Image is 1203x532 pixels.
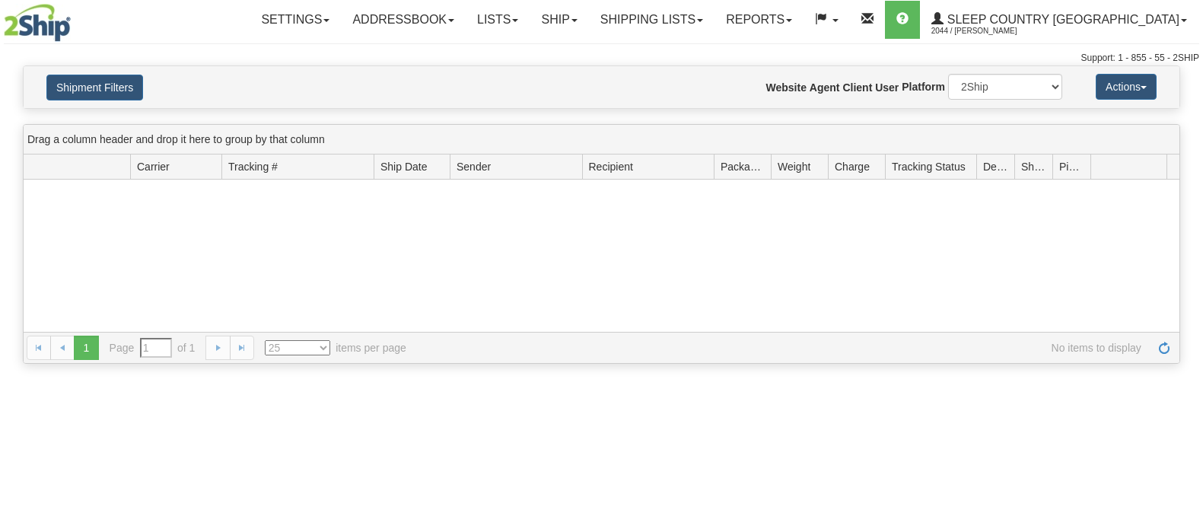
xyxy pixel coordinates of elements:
a: Addressbook [341,1,466,39]
a: Reports [714,1,804,39]
span: Shipment Issues [1021,159,1046,174]
span: Pickup Status [1059,159,1084,174]
label: Platform [902,79,945,94]
div: Support: 1 - 855 - 55 - 2SHIP [4,52,1199,65]
label: User [875,80,899,95]
label: Website [766,80,807,95]
span: Packages [721,159,765,174]
a: Refresh [1152,336,1176,360]
a: Shipping lists [589,1,714,39]
span: Charge [835,159,870,174]
span: 1 [74,336,98,360]
span: Recipient [589,159,633,174]
span: items per page [265,340,406,355]
a: Lists [466,1,530,39]
span: Tracking # [228,159,278,174]
label: Agent [810,80,840,95]
button: Shipment Filters [46,75,143,100]
label: Client [842,80,872,95]
a: Sleep Country [GEOGRAPHIC_DATA] 2044 / [PERSON_NAME] [920,1,1198,39]
span: 2044 / [PERSON_NAME] [931,24,1045,39]
span: Tracking Status [892,159,966,174]
div: grid grouping header [24,125,1179,155]
span: No items to display [428,340,1141,355]
span: Page of 1 [110,338,196,358]
a: Ship [530,1,588,39]
a: Settings [250,1,341,39]
span: Weight [778,159,810,174]
img: logo2044.jpg [4,4,71,42]
span: Sender [457,159,491,174]
span: Delivery Status [983,159,1008,174]
span: Ship Date [380,159,427,174]
span: Sleep Country [GEOGRAPHIC_DATA] [944,13,1179,26]
span: Carrier [137,159,170,174]
button: Actions [1096,74,1157,100]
